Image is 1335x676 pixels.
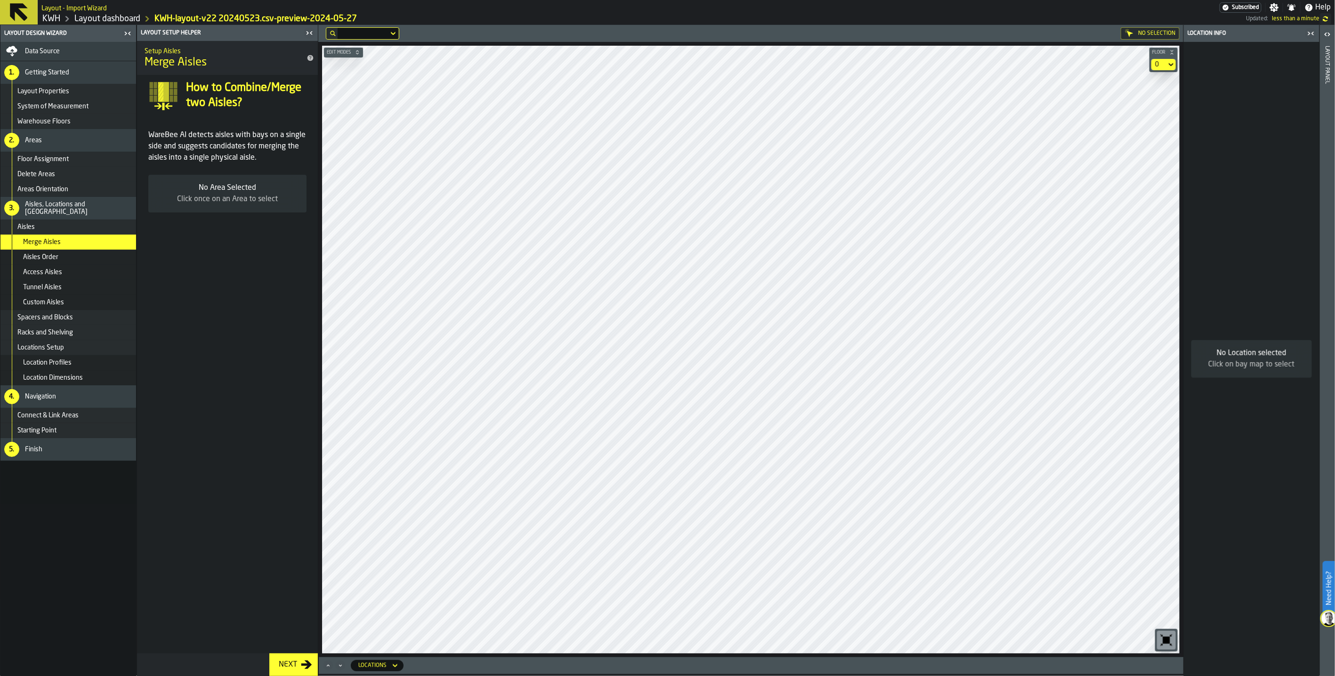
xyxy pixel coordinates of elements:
[1272,16,1320,22] span: 15/08/2025, 9.26.53
[1246,16,1269,22] span: Updated:
[145,46,295,55] h2: Sub Title
[0,280,136,295] li: menu Tunnel Aisles
[1199,348,1304,359] div: No Location selected
[23,269,62,276] span: Access Aisles
[23,374,83,382] span: Location Dimensions
[325,50,353,55] span: Edit Modes
[1121,27,1180,40] div: No Selection
[1150,50,1167,55] span: Floor
[25,48,60,55] span: Data Source
[4,442,19,457] div: 5.
[1232,4,1259,11] span: Subscribed
[41,13,644,24] nav: Breadcrumb
[330,31,336,36] div: hide filter
[0,250,136,265] li: menu Aisles Order
[4,389,19,404] div: 4.
[141,81,314,111] div: input-question-How to Combine/Merge two Aisles?
[74,14,140,24] a: link-to-/wh/i/4fb45246-3b77-4bb5-b880-c337c3c5facb/designer
[156,194,299,205] div: Click once on an Area to select
[269,653,318,676] button: button-Next
[0,438,136,461] li: menu Finish
[0,42,136,61] li: menu Data Source
[0,385,136,408] li: menu Navigation
[1155,629,1178,652] div: button-toolbar-undefined
[0,370,136,385] li: menu Location Dimensions
[1220,2,1262,13] a: link-to-/wh/i/4fb45246-3b77-4bb5-b880-c337c3c5facb/settings/billing
[17,427,57,434] span: Starting Point
[1186,30,1304,37] div: Location Info
[137,25,318,41] header: Layout Setup Helper
[1320,25,1335,676] header: Layout panel
[42,14,60,24] a: link-to-/wh/i/4fb45246-3b77-4bb5-b880-c337c3c5facb
[25,69,69,76] span: Getting Started
[1283,3,1300,12] label: button-toggle-Notifications
[1304,28,1318,39] label: button-toggle-Close me
[17,344,64,351] span: Locations Setup
[23,299,64,306] span: Custom Aisles
[0,25,136,42] header: Layout Design Wizard
[25,137,42,144] span: Areas
[1321,27,1334,44] label: button-toggle-Open
[0,310,136,325] li: menu Spacers and Blocks
[1324,44,1331,674] div: Layout panel
[0,99,136,114] li: menu System of Measurement
[1184,25,1319,42] header: Location Info
[17,155,69,163] span: Floor Assignment
[23,238,61,246] span: Merge Aisles
[0,84,136,99] li: menu Layout Properties
[154,14,357,24] a: link-to-/wh/i/4fb45246-3b77-4bb5-b880-c337c3c5facb/import/layout/89b7c1f1-5021-42da-83fd-ccbf71c0...
[17,186,68,193] span: Areas Orientation
[0,129,136,152] li: menu Areas
[1316,2,1331,13] span: Help
[2,30,121,37] div: Layout Design Wizard
[0,235,136,250] li: menu Merge Aisles
[0,152,136,167] li: menu Floor Assignment
[0,408,136,423] li: menu Connect & Link Areas
[17,223,35,231] span: Aisles
[137,41,318,75] div: title-Merge Aisles
[1155,61,1163,68] div: DropdownMenuValue-default-floor
[0,423,136,438] li: menu Starting Point
[17,118,71,125] span: Warehouse Floors
[25,446,42,453] span: Finish
[17,329,73,336] span: Racks and Shelving
[4,133,19,148] div: 2.
[41,3,107,12] h2: Sub Title
[351,660,404,671] div: DropdownMenuValue-locations
[4,201,19,216] div: 3.
[4,65,19,80] div: 1.
[0,340,136,355] li: menu Locations Setup
[323,661,334,670] button: Maximize
[1159,633,1174,648] svg: Reset zoom and position
[121,28,134,39] label: button-toggle-Close me
[145,55,207,70] span: Merge Aisles
[25,393,56,400] span: Navigation
[358,662,387,669] div: DropdownMenuValue-locations
[0,61,136,84] li: menu Getting Started
[0,355,136,370] li: menu Location Profiles
[17,171,55,178] span: Delete Areas
[335,661,346,670] button: Minimize
[1151,59,1176,70] div: DropdownMenuValue-default-floor
[1149,48,1178,57] button: button-
[275,659,301,670] div: Next
[0,114,136,129] li: menu Warehouse Floors
[0,265,136,280] li: menu Access Aisles
[0,197,136,220] li: menu Aisles, Locations and Bays
[1199,359,1304,370] div: Click on bay map to select
[23,359,72,367] span: Location Profiles
[25,201,132,216] span: Aisles, Locations and [GEOGRAPHIC_DATA]
[17,412,79,419] span: Connect & Link Areas
[139,30,303,36] div: Layout Setup Helper
[1324,562,1334,615] label: Need Help?
[23,253,58,261] span: Aisles Order
[303,27,316,39] label: button-toggle-Close me
[23,284,62,291] span: Tunnel Aisles
[0,325,136,340] li: menu Racks and Shelving
[148,130,307,163] p: WareBee AI detects aisles with bays on a single side and suggests candidates for merging the aisl...
[1320,13,1331,24] label: button-toggle-undefined
[0,295,136,310] li: menu Custom Aisles
[324,48,363,57] button: button-
[156,182,299,194] div: No Area Selected
[17,314,73,321] span: Spacers and Blocks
